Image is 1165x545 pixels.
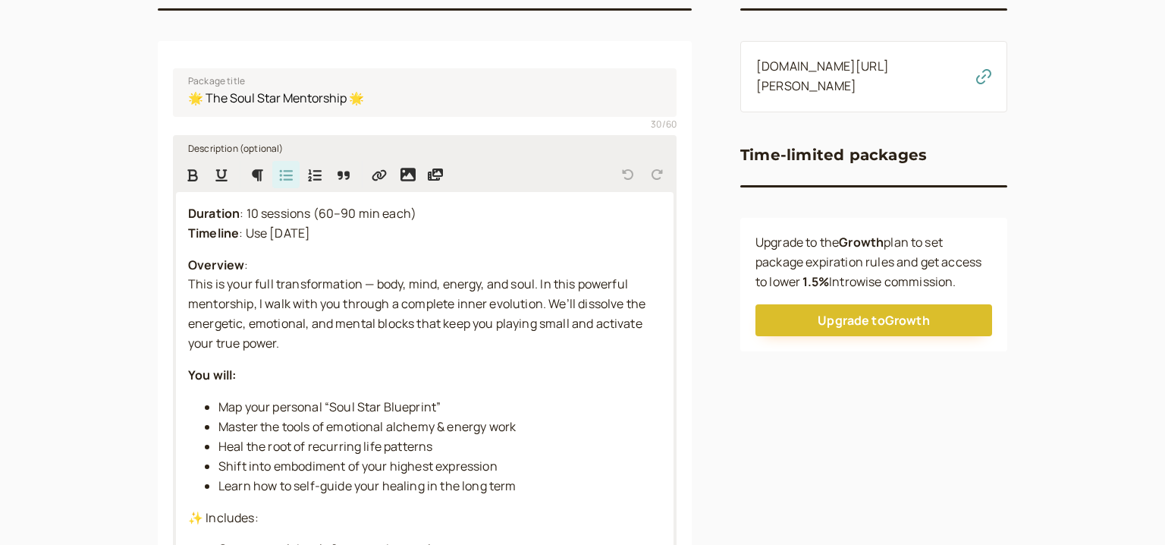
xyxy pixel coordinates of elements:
[272,161,300,188] button: Bulleted List
[173,68,677,117] input: Package title
[244,257,248,273] span: :
[740,143,927,167] h3: Time-limited packages
[188,225,239,241] strong: Timeline
[218,458,498,474] span: Shift into embodiment of your highest expression
[218,438,432,455] span: Heal the root of recurring life patterns
[179,161,206,188] button: Format Bold
[614,161,642,188] button: Undo
[188,257,244,273] strong: Overview
[208,161,235,188] button: Format Underline
[394,161,422,188] button: Insert image
[188,367,236,383] strong: You will:
[188,74,245,89] span: Package title
[243,161,271,188] button: Formatting Options
[1089,472,1165,545] iframe: Chat Widget
[301,161,328,188] button: Numbered List
[643,161,670,188] button: Redo
[755,233,992,292] p: Upgrade to the plan to set package expiration rules and get access to lower Introwise commission.
[422,161,449,188] button: Insert media
[188,276,648,351] span: This is your full transformation — body, mind, energy, and soul. In this powerful mentorship, I w...
[756,58,889,94] a: [DOMAIN_NAME][URL][PERSON_NAME]
[802,273,829,290] b: 1.5 %
[839,234,884,250] b: Growth
[176,140,284,155] label: Description (optional)
[188,205,240,222] strong: Duration
[755,304,992,336] a: Upgrade toGrowth
[188,509,259,526] span: ✨ Includes:
[218,399,441,415] span: Map your personal “Soul Star Blueprint”
[240,205,416,222] span: : 10 sessions (60–90 min each)
[366,161,393,188] button: Insert Link
[330,161,357,188] button: Quote
[218,418,516,435] span: Master the tools of emotional alchemy & energy work
[218,477,516,494] span: Learn how to self-guide your healing in the long term
[239,225,310,241] span: : Use [DATE]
